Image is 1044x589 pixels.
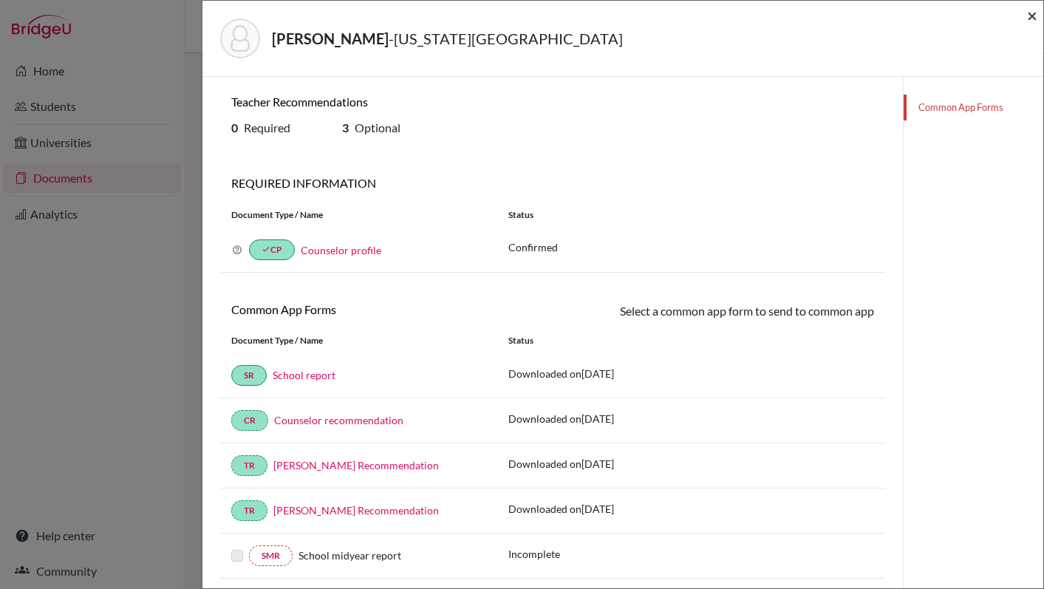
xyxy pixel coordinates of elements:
div: Document Type / Name [220,334,497,347]
div: Status [497,334,885,347]
span: × [1027,4,1037,26]
p: Downloaded on [508,366,614,381]
p: Downloaded on [508,456,614,471]
p: Incomplete [508,546,560,562]
a: TR [231,500,267,521]
div: Status [497,208,885,222]
a: CR [231,410,268,431]
span: [DATE] [581,457,614,470]
div: Select a common app form to send to common app [553,302,885,322]
button: Close [1027,7,1037,24]
p: Confirmed [508,239,874,255]
span: Required [244,120,290,135]
span: - [US_STATE][GEOGRAPHIC_DATA] [389,30,623,47]
h6: Common App Forms [231,302,542,316]
span: [DATE] [581,503,614,515]
strong: [PERSON_NAME] [272,30,389,47]
a: School report [273,369,335,381]
a: Counselor recommendation [274,414,403,426]
a: doneCP [249,239,295,260]
span: [DATE] [581,412,614,425]
span: [DATE] [581,367,614,380]
i: done [262,245,270,253]
a: SR [231,365,267,386]
a: Counselor profile [301,244,381,256]
p: Downloaded on [508,501,614,517]
h6: Teacher Recommendations [231,95,542,109]
a: [PERSON_NAME] Recommendation [273,504,439,517]
p: Downloaded on [508,411,614,426]
b: 3 [342,120,349,135]
a: [PERSON_NAME] Recommendation [273,459,439,471]
a: SMR [249,545,293,566]
h6: REQUIRED INFORMATION [220,176,885,190]
div: Document Type / Name [220,208,497,222]
a: Common App Forms [904,95,1043,120]
b: 0 [231,120,238,135]
span: Optional [355,120,400,135]
span: School midyear report [298,549,401,562]
a: TR [231,455,267,476]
